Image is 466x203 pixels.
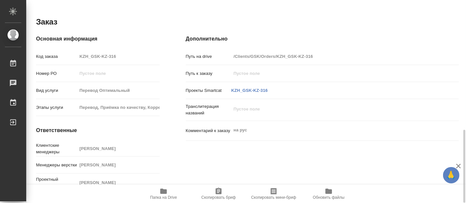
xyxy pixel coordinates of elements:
[231,125,436,136] textarea: на рус
[150,195,177,200] span: Папка на Drive
[77,160,160,170] input: Пустое поле
[36,87,77,94] p: Вид услуги
[36,35,160,43] h4: Основная информация
[186,70,231,77] p: Путь к заказу
[36,162,77,168] p: Менеджеры верстки
[186,53,231,60] p: Путь на drive
[36,142,77,155] p: Клиентские менеджеры
[231,52,436,61] input: Пустое поле
[77,178,160,187] input: Пустое поле
[36,17,57,27] h2: Заказ
[301,185,356,203] button: Обновить файлы
[36,104,77,111] p: Этапы услуги
[246,185,301,203] button: Скопировать мини-бриф
[186,127,231,134] p: Комментарий к заказу
[77,103,160,112] input: Пустое поле
[77,52,160,61] input: Пустое поле
[201,195,236,200] span: Скопировать бриф
[446,168,457,182] span: 🙏
[136,185,191,203] button: Папка на Drive
[77,86,160,95] input: Пустое поле
[186,87,231,94] p: Проекты Smartcat
[77,144,160,153] input: Пустое поле
[186,35,459,43] h4: Дополнительно
[77,69,160,78] input: Пустое поле
[313,195,345,200] span: Обновить файлы
[443,167,459,183] button: 🙏
[36,176,77,189] p: Проектный менеджер
[186,103,231,116] p: Транслитерация названий
[36,127,160,134] h4: Ответственные
[36,53,77,60] p: Код заказа
[251,195,296,200] span: Скопировать мини-бриф
[231,69,436,78] input: Пустое поле
[231,88,268,93] a: KZH_GSK-KZ-316
[191,185,246,203] button: Скопировать бриф
[36,70,77,77] p: Номер РО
